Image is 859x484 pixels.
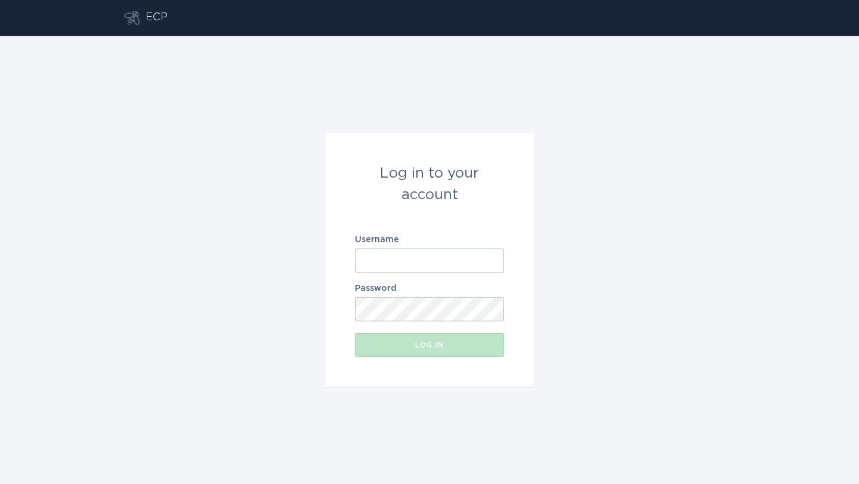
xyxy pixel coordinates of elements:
[146,11,168,25] div: ECP
[355,284,504,293] label: Password
[355,163,504,206] div: Log in to your account
[355,235,504,244] label: Username
[361,342,498,349] div: Log in
[124,11,140,25] button: Go to dashboard
[355,333,504,357] button: Log in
